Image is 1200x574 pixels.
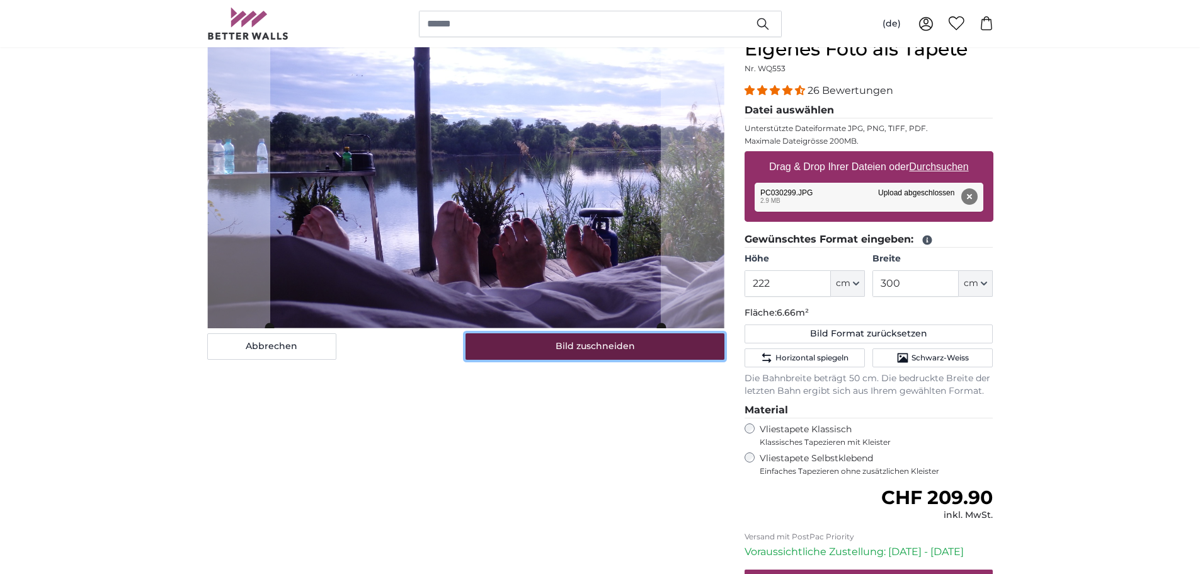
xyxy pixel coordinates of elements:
button: Bild Format zurücksetzen [745,324,993,343]
p: Versand mit PostPac Priority [745,532,993,542]
span: Klassisches Tapezieren mit Kleister [760,437,983,447]
span: 26 Bewertungen [808,84,893,96]
p: Maximale Dateigrösse 200MB. [745,136,993,146]
h1: Eigenes Foto als Tapete [745,38,993,60]
span: cm [964,277,978,290]
legend: Material [745,403,993,418]
span: Einfaches Tapezieren ohne zusätzlichen Kleister [760,466,993,476]
p: Fläche: [745,307,993,319]
p: Die Bahnbreite beträgt 50 cm. Die bedruckte Breite der letzten Bahn ergibt sich aus Ihrem gewählt... [745,372,993,398]
label: Vliestapete Klassisch [760,423,983,447]
button: Schwarz-Weiss [872,348,993,367]
label: Drag & Drop Ihrer Dateien oder [764,154,974,180]
span: 4.54 stars [745,84,808,96]
button: cm [831,270,865,297]
span: Horizontal spiegeln [775,353,849,363]
img: Betterwalls [207,8,289,40]
div: inkl. MwSt. [881,509,993,522]
span: CHF 209.90 [881,486,993,509]
label: Vliestapete Selbstklebend [760,452,993,476]
legend: Gewünschtes Format eingeben: [745,232,993,248]
p: Voraussichtliche Zustellung: [DATE] - [DATE] [745,544,993,560]
label: Breite [872,253,993,265]
p: Unterstützte Dateiformate JPG, PNG, TIFF, PDF. [745,123,993,134]
span: cm [836,277,850,290]
label: Höhe [745,253,865,265]
button: (de) [872,13,911,35]
span: 6.66m² [777,307,809,318]
button: Bild zuschneiden [466,333,724,360]
u: Durchsuchen [909,161,968,172]
legend: Datei auswählen [745,103,993,118]
span: Schwarz-Weiss [911,353,969,363]
button: cm [959,270,993,297]
button: Horizontal spiegeln [745,348,865,367]
button: Abbrechen [207,333,336,360]
span: Nr. WQ553 [745,64,786,73]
